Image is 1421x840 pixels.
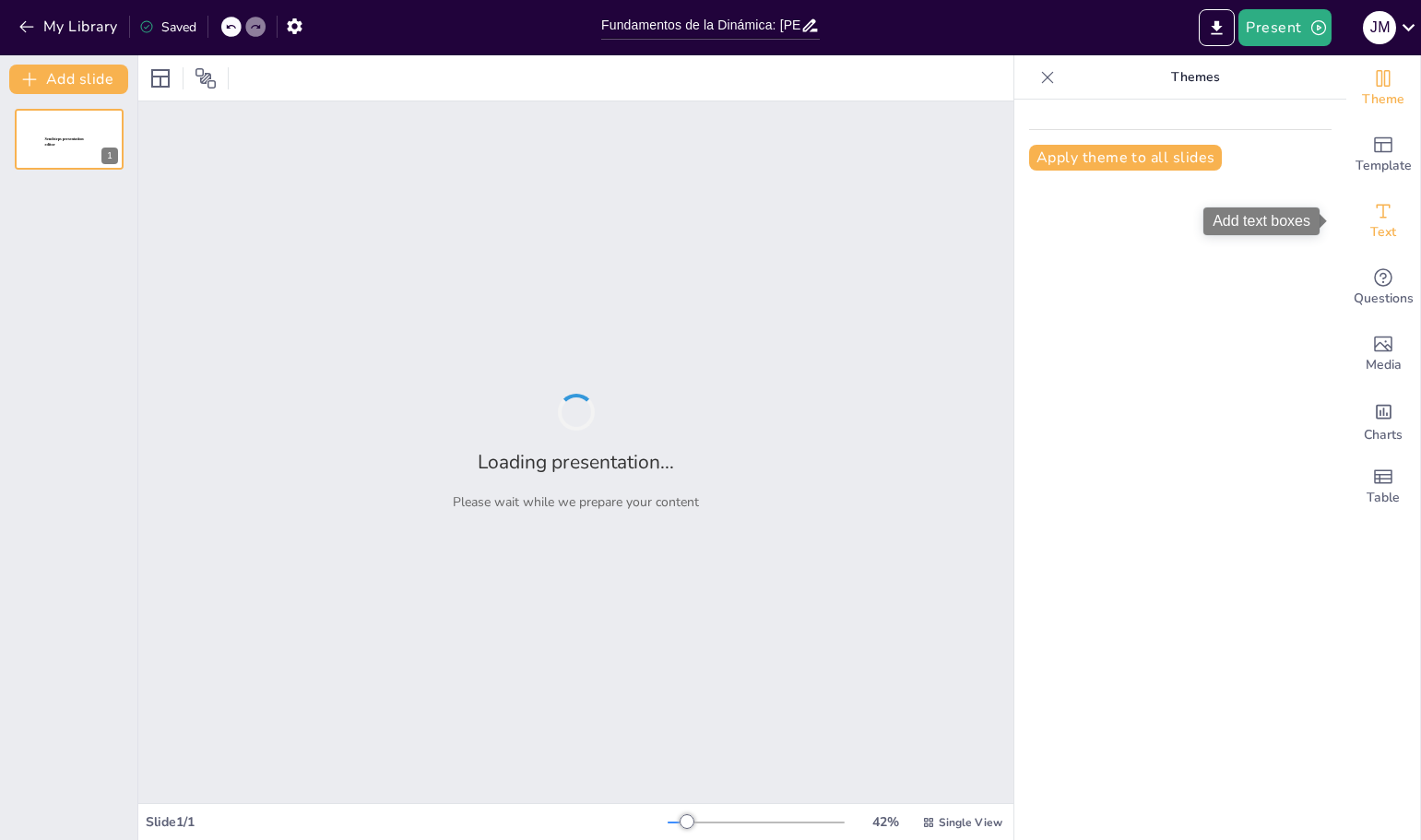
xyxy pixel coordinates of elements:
[863,813,907,831] div: 42 %
[45,137,84,148] span: Sendsteps presentation editor
[601,12,800,39] input: Insert title
[1346,254,1420,321] div: Get real-time input from your audience
[1346,387,1420,454] div: Add charts and graphs
[1363,11,1396,44] div: j m
[1029,145,1222,171] button: Apply theme to all slides
[1346,321,1420,387] div: Add images, graphics, shapes or video
[1362,89,1404,110] span: Theme
[195,67,217,89] span: Position
[15,109,124,170] div: 1
[146,64,175,93] div: Layout
[1199,9,1235,46] button: Export to PowerPoint
[1354,289,1414,309] span: Questions
[139,18,196,36] div: Saved
[1346,55,1420,122] div: Change the overall theme
[9,65,128,94] button: Add slide
[1370,222,1396,243] span: Text
[1062,55,1328,100] p: Themes
[1356,156,1412,176] span: Template
[14,12,125,41] button: My Library
[1363,9,1396,46] button: j m
[939,815,1002,830] span: Single View
[1203,207,1320,235] div: Add text boxes
[1367,488,1400,508] span: Table
[1366,355,1402,375] span: Media
[101,148,118,164] div: 1
[478,449,674,475] h2: Loading presentation...
[1238,9,1331,46] button: Present
[1364,425,1403,445] span: Charts
[453,493,699,511] p: Please wait while we prepare your content
[1346,122,1420,188] div: Add ready made slides
[1346,188,1420,254] div: Add text boxes
[146,813,668,831] div: Slide 1 / 1
[1346,454,1420,520] div: Add a table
